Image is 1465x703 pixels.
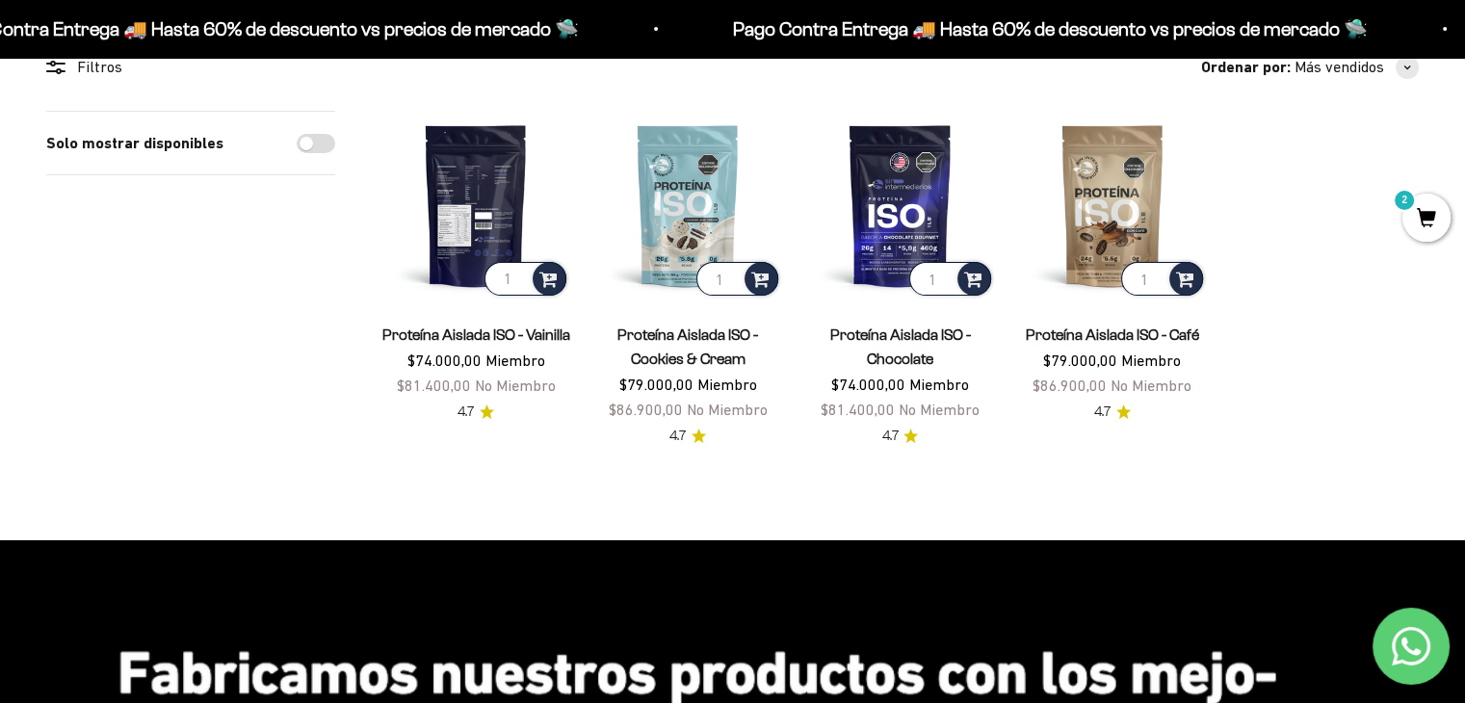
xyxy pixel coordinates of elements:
a: Proteína Aislada ISO - Vainilla [382,326,570,343]
span: Más vendidos [1295,55,1384,80]
span: No Miembro [475,377,556,394]
span: Miembro [697,376,757,393]
a: 2 [1402,209,1451,230]
span: Miembro [485,351,545,369]
span: $81.400,00 [821,401,895,418]
span: No Miembro [687,401,768,418]
p: Pago Contra Entrega 🚚 Hasta 60% de descuento vs precios de mercado 🛸 [731,13,1366,44]
a: 4.74.7 de 5.0 estrellas [458,402,494,423]
span: No Miembro [1111,377,1191,394]
span: $81.400,00 [397,377,471,394]
button: Más vendidos [1295,55,1419,80]
span: Miembro [909,376,969,393]
a: Proteína Aislada ISO - Cookies & Cream [617,326,758,367]
a: 4.74.7 de 5.0 estrellas [1094,402,1131,423]
span: $74.000,00 [407,351,482,369]
span: $79.000,00 [1043,351,1117,369]
span: Ordenar por: [1201,55,1291,80]
span: Miembro [1121,351,1181,369]
label: Solo mostrar disponibles [46,131,223,156]
a: 4.74.7 de 5.0 estrellas [881,426,918,447]
a: 4.74.7 de 5.0 estrellas [669,426,706,447]
span: $86.900,00 [609,401,683,418]
span: 4.7 [1094,402,1111,423]
img: Proteína Aislada ISO - Vainilla [381,111,570,299]
mark: 2 [1393,189,1416,212]
span: $74.000,00 [831,376,905,393]
span: 4.7 [669,426,686,447]
span: 4.7 [458,402,474,423]
span: $86.900,00 [1033,377,1107,394]
span: No Miembro [899,401,980,418]
a: Proteína Aislada ISO - Chocolate [829,326,970,367]
span: $79.000,00 [619,376,693,393]
div: Filtros [46,55,335,80]
a: Proteína Aislada ISO - Café [1026,326,1199,343]
span: 4.7 [881,426,898,447]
